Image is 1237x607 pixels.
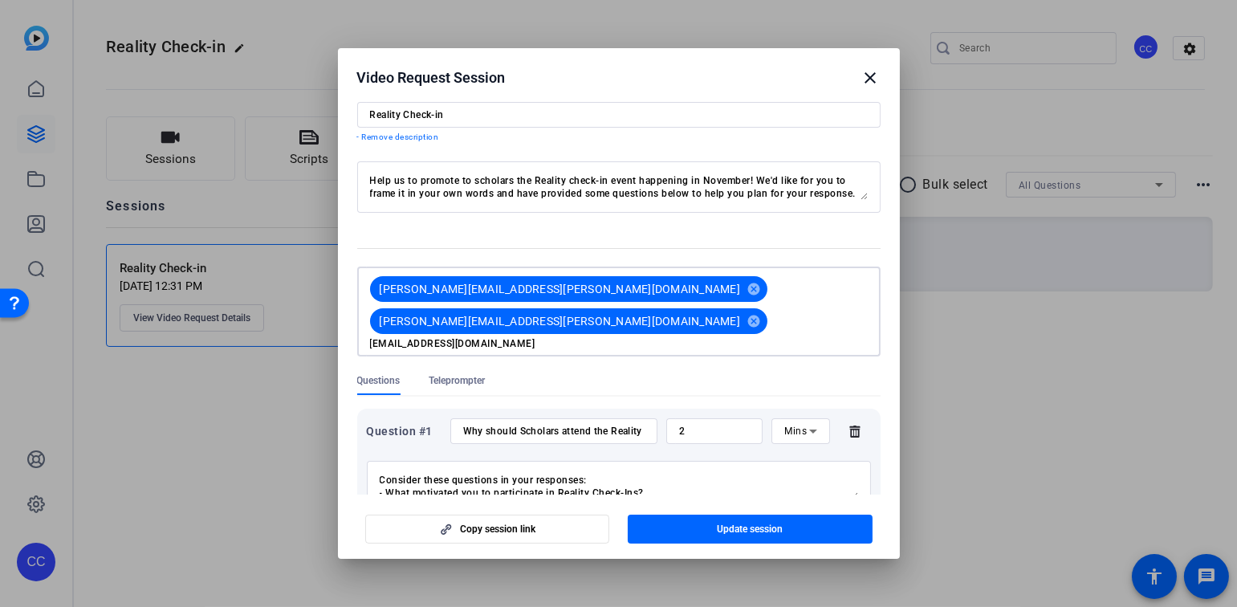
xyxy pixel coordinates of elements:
[370,108,868,121] input: Enter Session Name
[357,68,881,88] div: Video Request Session
[717,523,783,536] span: Update session
[679,425,751,438] input: Time
[740,282,767,296] mat-icon: cancel
[357,131,881,144] p: - Remove description
[357,374,401,387] span: Questions
[740,314,767,328] mat-icon: cancel
[460,523,535,536] span: Copy session link
[463,425,645,438] input: Enter your question here
[429,374,486,387] span: Teleprompter
[380,313,741,329] span: [PERSON_NAME][EMAIL_ADDRESS][PERSON_NAME][DOMAIN_NAME]
[861,68,881,88] mat-icon: close
[367,422,441,441] div: Question #1
[784,426,807,437] span: Mins
[628,515,873,544] button: Update session
[365,515,610,544] button: Copy session link
[370,337,868,350] input: Send invitation to (enter email address here)
[380,281,741,297] span: [PERSON_NAME][EMAIL_ADDRESS][PERSON_NAME][DOMAIN_NAME]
